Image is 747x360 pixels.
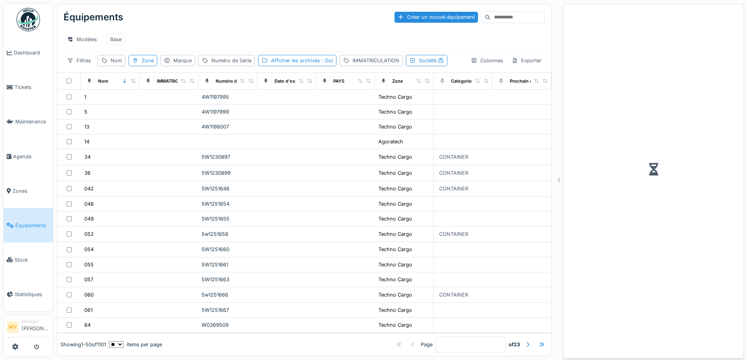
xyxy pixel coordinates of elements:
[4,36,53,70] a: Dashboard
[378,169,412,177] div: Techno Cargo
[271,57,333,64] div: Afficher les archivés
[84,246,94,253] div: 054
[320,58,333,63] span: : Oui
[378,291,412,298] div: Techno Cargo
[392,78,403,85] div: Zone
[378,185,412,192] div: Techno Cargo
[202,261,254,268] div: 5W1251661
[202,123,254,130] div: 4W1198007
[333,78,344,85] div: PAYS
[14,49,50,56] span: Dashboard
[4,242,53,277] a: Stock
[22,318,50,335] li: [PERSON_NAME]
[378,246,412,253] div: Techno Cargo
[4,105,53,139] a: Maintenance
[421,341,433,348] div: Page
[16,8,40,31] img: Badge_color-CXgf-gQk.svg
[84,276,93,283] div: 057
[202,291,254,298] div: 5w1251666
[202,108,254,116] div: 4W1197999
[211,57,251,64] div: Numéro de Série
[84,185,94,192] div: 042
[15,256,50,264] span: Stock
[202,185,254,192] div: 5W1251648
[436,58,444,63] span: :
[202,169,254,177] div: 5W1230899
[378,153,412,161] div: Techno Cargo
[202,246,254,253] div: 5W1251660
[111,57,122,64] div: Nom
[378,230,412,238] div: Techno Cargo
[15,83,50,91] span: Tickets
[378,306,412,314] div: Techno Cargo
[84,291,94,298] div: 060
[202,230,254,238] div: 5w1251658
[84,230,94,238] div: 052
[378,215,412,223] div: Techno Cargo
[274,78,311,85] div: Date d'expiration
[15,118,50,125] span: Maintenance
[378,321,412,329] div: Techno Cargo
[378,200,412,208] div: Techno Cargo
[13,187,50,195] span: Zones
[508,55,545,66] div: Exporter
[142,57,154,64] div: Zone
[439,185,468,192] div: CONTAINER
[378,93,412,101] div: Techno Cargo
[202,306,254,314] div: 5W1251667
[510,78,549,85] div: Prochain entretien
[64,34,100,45] div: Modèles
[509,341,520,348] strong: of 23
[84,261,94,268] div: 055
[4,277,53,311] a: Statistiques
[216,78,252,85] div: Numéro de Série
[419,57,444,64] div: Société
[13,153,50,160] span: Agenda
[202,93,254,101] div: 4W1197995
[202,153,254,161] div: 5W1230897
[15,222,50,229] span: Équipements
[4,174,53,208] a: Zones
[84,306,93,314] div: 061
[202,321,254,329] div: W0369509
[439,169,468,177] div: CONTAINER
[98,78,108,85] div: Nom
[84,321,91,329] div: 84
[394,12,478,22] div: Créer un nouvel équipement
[64,7,123,27] div: Équipements
[378,108,412,116] div: Techno Cargo
[84,93,86,101] div: 1
[378,261,412,268] div: Techno Cargo
[84,138,89,145] div: 14
[84,108,87,116] div: 5
[109,341,162,348] div: items per page
[157,78,198,85] div: IMMATRICULATION
[378,138,403,145] div: Agoratech
[4,70,53,105] a: Tickets
[378,123,412,130] div: Techno Cargo
[84,169,91,177] div: 36
[439,291,468,298] div: CONTAINER
[202,276,254,283] div: 5W1251663
[15,291,50,298] span: Statistiques
[467,55,507,66] div: Colonnes
[84,215,94,223] div: 049
[7,321,18,333] li: MV
[173,57,192,64] div: Marque
[84,200,94,208] div: 048
[84,123,89,130] div: 13
[378,276,412,283] div: Techno Cargo
[4,139,53,174] a: Agenda
[439,230,468,238] div: CONTAINER
[4,208,53,242] a: Équipements
[22,318,50,324] div: Manager
[110,36,122,43] div: Base
[202,215,254,223] div: 5W1251655
[60,341,106,348] div: Showing 1 - 50 of 1101
[7,318,50,337] a: MV Manager[PERSON_NAME]
[353,57,399,64] div: IMMATRICULATION
[64,55,95,66] div: Filtres
[84,153,91,161] div: 34
[439,153,468,161] div: CONTAINER
[451,78,505,85] div: Catégories d'équipement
